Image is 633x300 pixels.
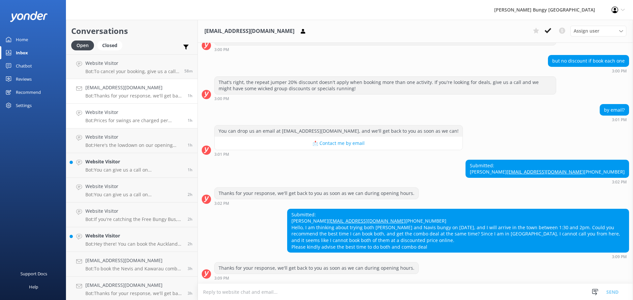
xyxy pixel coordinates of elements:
[188,118,193,123] span: Oct 09 2025 02:49pm (UTC +13:00) Pacific/Auckland
[85,60,179,67] h4: Website Visitor
[20,267,47,280] div: Support Docs
[574,27,599,35] span: Assign user
[29,280,38,293] div: Help
[85,266,183,272] p: Bot: To book the Nevis and Kawarau combo, please give us a call on [PHONE_NUMBER] or [PHONE_NUMBE...
[215,188,418,199] div: Thanks for your response, we'll get back to you as soon as we can during opening hours.
[85,142,183,148] p: Bot: Here's the lowdown on our opening hours: - **Queenstown Reservations Office**: 9am - 4:30pm ...
[85,192,183,198] p: Bot: You can give us a call on [PHONE_NUMBER] or [PHONE_NUMBER] to chat with a crew member. Our o...
[66,104,197,128] a: Website VisitorBot:Prices for swings are charged per person. If you're looking to go tandem, just...
[66,203,197,227] a: Website VisitorBot:If you're catching the Free Bungy Bus, rock up 30 minutes before the bus depar...
[612,255,627,259] strong: 3:09 PM
[66,178,197,203] a: Website VisitorBot:You can give us a call on [PHONE_NUMBER] or [PHONE_NUMBER] to chat with a crew...
[188,241,193,247] span: Oct 09 2025 01:31pm (UTC +13:00) Pacific/Auckland
[85,207,183,215] h4: Website Visitor
[214,47,556,52] div: Oct 09 2025 03:00pm (UTC +13:00) Pacific/Auckland
[612,118,627,122] strong: 3:01 PM
[188,192,193,197] span: Oct 09 2025 02:06pm (UTC +13:00) Pacific/Auckland
[85,290,183,296] p: Bot: Thanks for your response, we'll get back to you as soon as we can during opening hours.
[214,202,229,205] strong: 3:02 PM
[507,169,584,175] a: [EMAIL_ADDRESS][DOMAIN_NAME]
[71,25,193,37] h2: Conversations
[16,46,28,59] div: Inbox
[214,48,229,52] strong: 3:00 PM
[85,167,183,173] p: Bot: You can give us a call on [PHONE_NUMBER] or [PHONE_NUMBER] to chat with a crew member. Our o...
[287,254,629,259] div: Oct 09 2025 03:09pm (UTC +13:00) Pacific/Auckland
[85,257,183,264] h4: [EMAIL_ADDRESS][DOMAIN_NAME]
[184,68,193,74] span: Oct 09 2025 03:15pm (UTC +13:00) Pacific/Auckland
[66,79,197,104] a: [EMAIL_ADDRESS][DOMAIN_NAME]Bot:Thanks for your response, we'll get back to you as soon as we can...
[600,104,629,116] div: by email?
[66,128,197,153] a: Website VisitorBot:Here's the lowdown on our opening hours: - **Queenstown Reservations Office**:...
[548,55,629,67] div: but no discount if book each one
[97,41,122,50] div: Closed
[97,41,126,49] a: Closed
[214,276,419,280] div: Oct 09 2025 03:09pm (UTC +13:00) Pacific/Auckland
[215,125,463,137] div: You can drop us an email at [EMAIL_ADDRESS][DOMAIN_NAME], and we'll get back to you as soon as we...
[85,109,183,116] h4: Website Visitor
[85,183,183,190] h4: Website Visitor
[466,160,629,177] div: Submitted: [PERSON_NAME] [PHONE_NUMBER]
[71,41,97,49] a: Open
[85,158,183,165] h4: Website Visitor
[548,68,629,73] div: Oct 09 2025 03:00pm (UTC +13:00) Pacific/Auckland
[188,93,193,98] span: Oct 09 2025 03:09pm (UTC +13:00) Pacific/Auckland
[570,26,626,36] div: Assign User
[612,69,627,73] strong: 3:00 PM
[66,54,197,79] a: Website VisitorBot:To cancel your booking, give us a call at [PHONE_NUMBER] or [PHONE_NUMBER], or...
[66,227,197,252] a: Website VisitorBot:Hey there! You can book the Auckland Bridge Bungy online at [URL][DOMAIN_NAME]...
[612,180,627,184] strong: 3:02 PM
[214,96,556,101] div: Oct 09 2025 03:00pm (UTC +13:00) Pacific/Auckland
[188,266,193,271] span: Oct 09 2025 12:47pm (UTC +13:00) Pacific/Auckland
[287,209,629,253] div: Submitted: [PERSON_NAME] [PHONE_NUMBER] Hello, I am thinking about trying both [PERSON_NAME] and ...
[188,216,193,222] span: Oct 09 2025 01:35pm (UTC +13:00) Pacific/Auckland
[85,216,183,222] p: Bot: If you're catching the Free Bungy Bus, rock up 30 minutes before the bus departure time to c...
[85,282,183,289] h4: [EMAIL_ADDRESS][DOMAIN_NAME]
[214,97,229,101] strong: 3:00 PM
[215,262,418,274] div: Thanks for your response, we'll get back to you as soon as we can during opening hours.
[85,232,183,239] h4: Website Visitor
[214,276,229,280] strong: 3:09 PM
[188,142,193,148] span: Oct 09 2025 02:23pm (UTC +13:00) Pacific/Auckland
[214,152,229,156] strong: 3:01 PM
[85,93,183,99] p: Bot: Thanks for your response, we'll get back to you as soon as we can during opening hours.
[85,68,179,74] p: Bot: To cancel your booking, give us a call at [PHONE_NUMBER] or [PHONE_NUMBER], or shoot us an e...
[328,218,406,224] a: [EMAIL_ADDRESS][DOMAIN_NAME]
[85,84,183,91] h4: [EMAIL_ADDRESS][DOMAIN_NAME]
[85,241,183,247] p: Bot: Hey there! You can book the Auckland Bridge Bungy online at [URL][DOMAIN_NAME]. If you're us...
[188,290,193,296] span: Oct 09 2025 12:42pm (UTC +13:00) Pacific/Auckland
[215,137,463,150] button: 📩 Contact me by email
[188,167,193,173] span: Oct 09 2025 02:15pm (UTC +13:00) Pacific/Auckland
[10,11,48,22] img: yonder-white-logo.png
[214,152,463,156] div: Oct 09 2025 03:01pm (UTC +13:00) Pacific/Auckland
[16,72,32,86] div: Reviews
[204,27,294,36] h3: [EMAIL_ADDRESS][DOMAIN_NAME]
[215,77,556,94] div: That's right, the repeat jumper 20% discount doesn't apply when booking more than one activity. I...
[16,86,41,99] div: Recommend
[66,252,197,277] a: [EMAIL_ADDRESS][DOMAIN_NAME]Bot:To book the Nevis and Kawarau combo, please give us a call on [PH...
[85,118,183,123] p: Bot: Prices for swings are charged per person. If you're looking to go tandem, just book two indi...
[214,201,419,205] div: Oct 09 2025 03:02pm (UTC +13:00) Pacific/Auckland
[71,41,94,50] div: Open
[600,117,629,122] div: Oct 09 2025 03:01pm (UTC +13:00) Pacific/Auckland
[16,99,32,112] div: Settings
[16,33,28,46] div: Home
[466,179,629,184] div: Oct 09 2025 03:02pm (UTC +13:00) Pacific/Auckland
[85,133,183,141] h4: Website Visitor
[16,59,32,72] div: Chatbot
[66,153,197,178] a: Website VisitorBot:You can give us a call on [PHONE_NUMBER] or [PHONE_NUMBER] to chat with a crew...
